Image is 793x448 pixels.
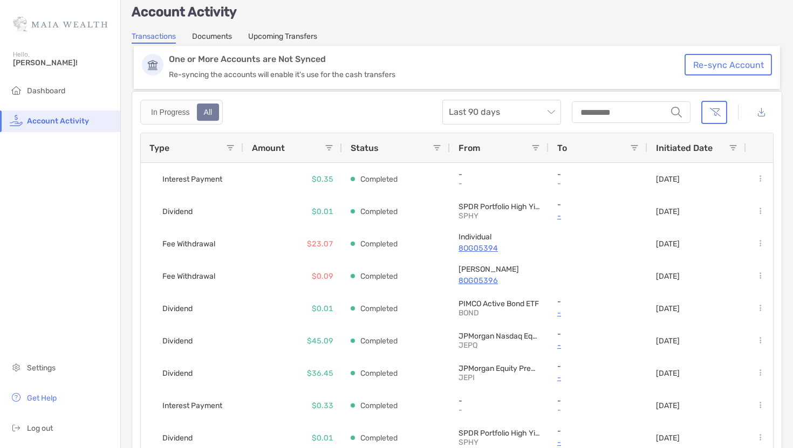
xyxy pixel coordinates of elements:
p: - [557,297,639,306]
p: - [557,200,639,209]
p: SPDR Portfolio High Yield Bond ETF [459,202,540,211]
img: household icon [10,84,23,97]
p: BOND [459,308,534,318]
span: Dividend [162,300,193,318]
p: [DATE] [656,336,680,346]
span: Fee Withdrawal [162,267,215,285]
a: Documents [192,32,232,44]
img: activity icon [10,114,23,127]
p: $0.09 [312,270,333,283]
span: [PERSON_NAME]! [13,58,114,67]
div: segmented control [140,100,223,125]
p: [DATE] [656,304,680,313]
span: From [459,143,480,153]
div: In Progress [145,105,196,120]
img: input icon [671,107,682,118]
div: All [198,105,218,120]
a: - [557,339,639,352]
p: One or More Accounts are Not Synced [169,54,691,65]
p: [DATE] [656,239,680,249]
p: Completed [360,205,398,218]
button: Re-sync Account [685,54,772,75]
p: JPMorgan Equity Premium Income ETF [459,364,540,373]
p: $36.45 [307,367,333,380]
span: Get Help [27,394,57,403]
p: - [557,170,639,179]
p: - [557,405,633,415]
a: 8OG05396 [459,274,540,287]
p: Account Activity [132,5,782,19]
p: - [557,362,639,371]
span: Account Activity [27,116,89,126]
p: $0.01 [312,431,333,445]
p: Completed [360,431,398,445]
p: - [459,179,534,188]
p: JPMorgan Nasdaq Equity Premium Income ETF [459,332,540,341]
span: Dividend [162,364,193,382]
p: SPHY [459,211,534,220]
p: - [557,396,639,405]
p: JEPQ [459,341,534,350]
p: - [459,396,540,405]
p: SPHY [459,438,534,447]
span: Interest Payment [162,170,222,188]
p: - [557,179,633,188]
span: Dividend [162,332,193,350]
p: $0.33 [312,399,333,412]
p: [DATE] [656,207,680,216]
img: Zoe Logo [13,4,107,43]
p: Completed [360,367,398,380]
img: logout icon [10,421,23,434]
button: Clear filters [701,101,727,124]
p: SPDR Portfolio High Yield Bond ETF [459,429,540,438]
p: Completed [360,237,398,251]
span: Dashboard [27,86,65,95]
span: Status [351,143,379,153]
a: - [557,306,639,320]
p: [DATE] [656,272,680,281]
p: - [459,170,540,179]
span: Amount [252,143,285,153]
span: Last 90 days [449,100,555,124]
a: Transactions [132,32,176,44]
span: Type [149,143,169,153]
span: Initiated Date [656,143,713,153]
img: get-help icon [10,391,23,404]
p: Roth IRA [459,265,540,274]
p: $0.01 [312,302,333,315]
span: Interest Payment [162,397,222,415]
p: Completed [360,302,398,315]
p: Completed [360,173,398,186]
p: $0.35 [312,173,333,186]
span: To [557,143,567,153]
p: Completed [360,334,398,348]
span: Fee Withdrawal [162,235,215,253]
span: Dividend [162,429,193,447]
a: - [557,209,639,223]
p: - [557,426,639,436]
a: - [557,371,639,384]
p: - [459,405,534,415]
p: [DATE] [656,175,680,184]
a: Upcoming Transfers [248,32,317,44]
p: [DATE] [656,433,680,443]
p: Completed [360,270,398,283]
p: [DATE] [656,369,680,378]
p: JEPI [459,373,534,382]
p: $45.09 [307,334,333,348]
a: 8OG05394 [459,242,540,255]
span: Settings [27,363,56,373]
p: $0.01 [312,205,333,218]
p: Individual [459,232,540,242]
p: [DATE] [656,401,680,410]
p: PIMCO Active Bond ETF [459,299,540,308]
p: $23.07 [307,237,333,251]
p: Completed [360,399,398,412]
p: Re-syncing the accounts will enable it's use for the cash transfers [169,70,691,79]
